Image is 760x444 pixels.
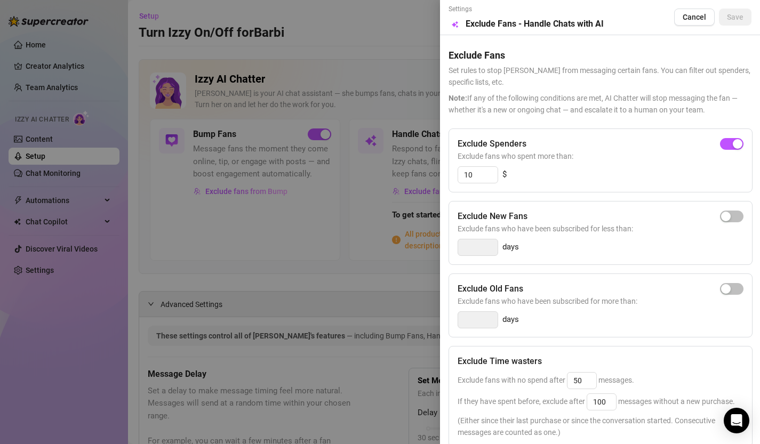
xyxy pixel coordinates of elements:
span: If any of the following conditions are met, AI Chatter will stop messaging the fan — whether it's... [449,92,751,116]
span: Exclude fans who have been subscribed for more than: [458,295,743,307]
span: days [502,241,519,254]
h5: Exclude Fans [449,48,751,62]
span: Note: [449,94,467,102]
span: Exclude fans who spent more than: [458,150,743,162]
span: Settings [449,4,604,14]
button: Save [719,9,751,26]
span: days [502,313,519,326]
span: Exclude fans with no spend after messages. [458,376,634,384]
div: Open Intercom Messenger [724,408,749,433]
span: Exclude fans who have been subscribed for less than: [458,223,743,235]
span: Cancel [683,13,706,21]
h5: Exclude Old Fans [458,282,523,295]
span: (Either since their last purchase or since the conversation started. Consecutive messages are cou... [458,415,743,438]
h5: Exclude New Fans [458,210,527,223]
h5: Exclude Time wasters [458,355,542,368]
span: Set rules to stop [PERSON_NAME] from messaging certain fans. You can filter out spenders, specifi... [449,64,751,88]
span: If they have spent before, exclude after messages without a new purchase. [458,397,735,406]
h5: Exclude Fans - Handle Chats with AI [466,18,604,30]
button: Cancel [674,9,715,26]
h5: Exclude Spenders [458,138,526,150]
span: $ [502,168,507,181]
